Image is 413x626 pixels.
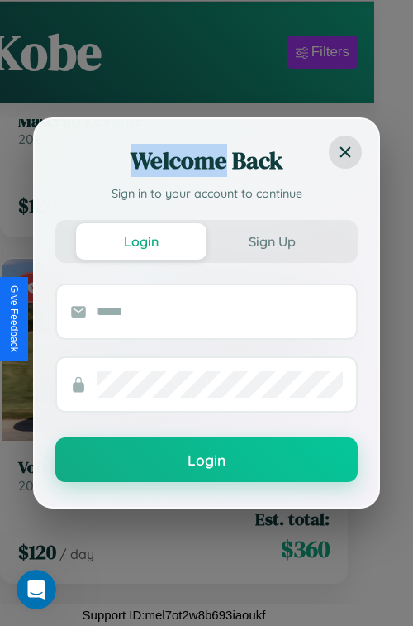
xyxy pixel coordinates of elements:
button: Login [76,223,206,260]
button: Sign Up [206,223,337,260]
h2: Welcome Back [55,144,358,177]
p: Sign in to your account to continue [55,185,358,203]
button: Login [55,437,358,482]
div: Give Feedback [8,285,20,352]
iframe: Intercom live chat [17,570,56,609]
